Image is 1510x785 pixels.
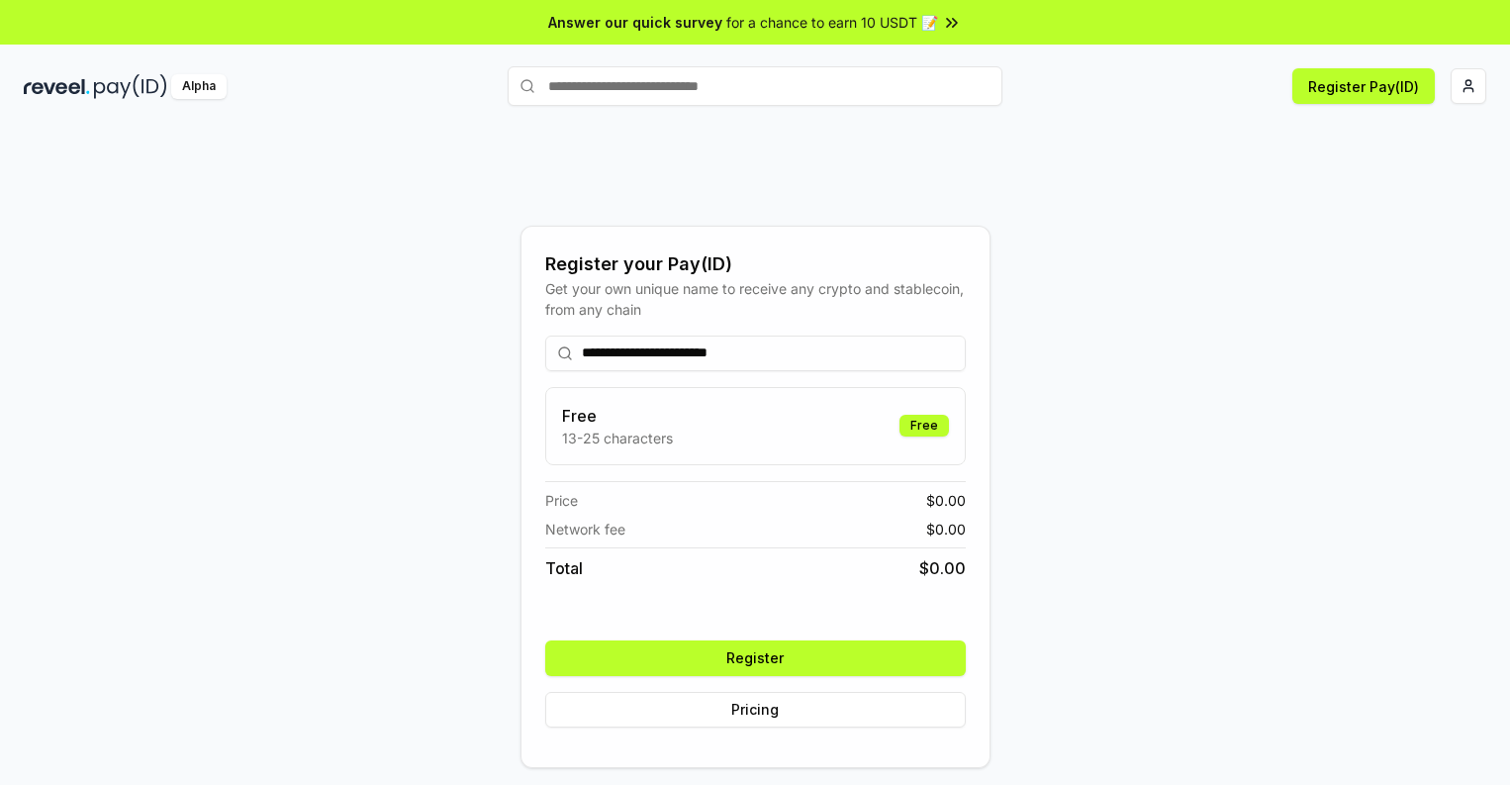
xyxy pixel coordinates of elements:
[926,490,966,511] span: $ 0.00
[562,428,673,448] p: 13-25 characters
[562,404,673,428] h3: Free
[545,640,966,676] button: Register
[926,519,966,540] span: $ 0.00
[1292,68,1435,104] button: Register Pay(ID)
[545,692,966,728] button: Pricing
[726,12,938,33] span: for a chance to earn 10 USDT 📝
[94,74,167,99] img: pay_id
[545,278,966,320] div: Get your own unique name to receive any crypto and stablecoin, from any chain
[548,12,722,33] span: Answer our quick survey
[545,490,578,511] span: Price
[919,556,966,580] span: $ 0.00
[545,556,583,580] span: Total
[899,415,949,437] div: Free
[545,519,625,540] span: Network fee
[24,74,90,99] img: reveel_dark
[171,74,227,99] div: Alpha
[545,250,966,278] div: Register your Pay(ID)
